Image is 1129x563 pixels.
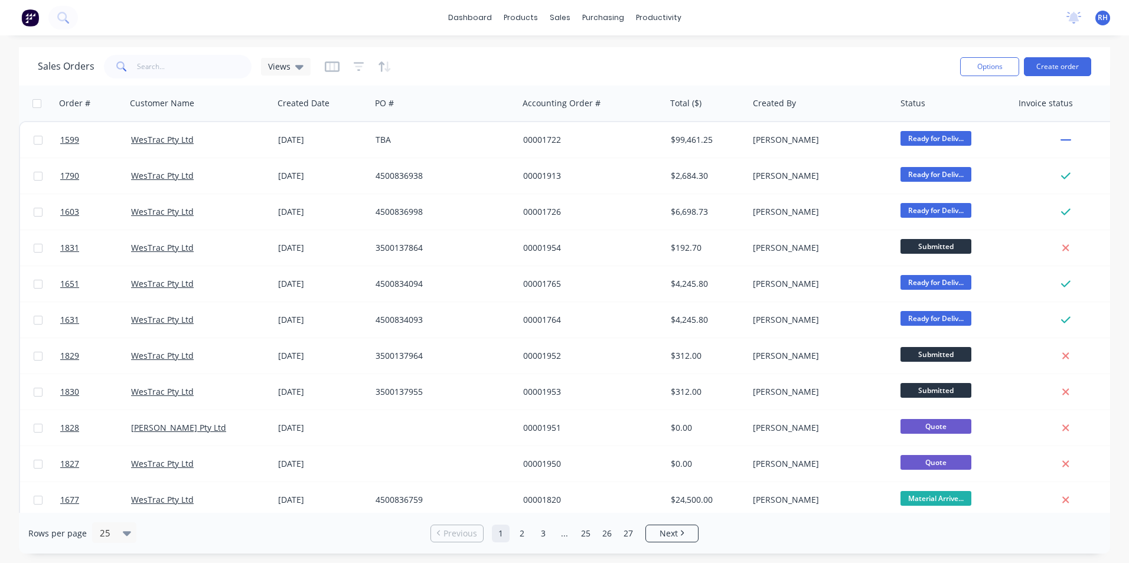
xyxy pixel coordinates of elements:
div: $312.00 [671,350,740,362]
span: 1827 [60,458,79,470]
div: [PERSON_NAME] [753,350,884,362]
span: 1599 [60,134,79,146]
div: Accounting Order # [523,97,601,109]
div: [PERSON_NAME] [753,422,884,434]
a: [PERSON_NAME] Pty Ltd [131,422,226,433]
div: Created Date [278,97,329,109]
span: Ready for Deliv... [900,311,971,326]
div: [PERSON_NAME] [753,278,884,290]
a: 1631 [60,302,131,338]
div: [DATE] [278,134,366,146]
a: 1831 [60,230,131,266]
span: 1790 [60,170,79,182]
span: Quote [900,455,971,470]
div: 00001954 [523,242,654,254]
a: Page 3 [534,525,552,542]
div: purchasing [576,9,630,27]
a: Page 26 [598,525,616,542]
img: Factory [21,9,39,27]
a: WesTrac Pty Ltd [131,350,194,361]
div: [PERSON_NAME] [753,134,884,146]
div: products [498,9,544,27]
div: [PERSON_NAME] [753,314,884,326]
div: Status [900,97,925,109]
span: Quote [900,419,971,434]
a: Page 27 [619,525,637,542]
div: $4,245.80 [671,278,740,290]
div: TBA [376,134,507,146]
div: 00001726 [523,206,654,218]
span: 1603 [60,206,79,218]
div: [DATE] [278,422,366,434]
h1: Sales Orders [38,61,94,72]
div: 00001722 [523,134,654,146]
div: Total ($) [670,97,701,109]
span: 1831 [60,242,79,254]
div: 00001820 [523,494,654,506]
input: Search... [137,55,252,78]
div: [PERSON_NAME] [753,170,884,182]
span: RH [1098,12,1108,23]
span: 1651 [60,278,79,290]
div: Customer Name [130,97,194,109]
div: $4,245.80 [671,314,740,326]
div: [DATE] [278,170,366,182]
a: WesTrac Pty Ltd [131,458,194,469]
a: dashboard [442,9,498,27]
div: [PERSON_NAME] [753,242,884,254]
a: WesTrac Pty Ltd [131,242,194,253]
div: $0.00 [671,458,740,470]
div: [DATE] [278,242,366,254]
span: Ready for Deliv... [900,167,971,182]
div: $24,500.00 [671,494,740,506]
div: [PERSON_NAME] [753,458,884,470]
span: Rows per page [28,528,87,539]
span: Next [660,528,678,539]
div: [DATE] [278,278,366,290]
a: WesTrac Pty Ltd [131,278,194,289]
div: [DATE] [278,458,366,470]
div: $192.70 [671,242,740,254]
div: 00001953 [523,386,654,398]
a: WesTrac Pty Ltd [131,134,194,145]
a: 1828 [60,410,131,446]
div: 3500137955 [376,386,507,398]
span: 1631 [60,314,79,326]
div: 3500137864 [376,242,507,254]
span: 1828 [60,422,79,434]
span: Views [268,60,291,73]
div: [DATE] [278,350,366,362]
div: [DATE] [278,206,366,218]
div: productivity [630,9,687,27]
div: Created By [753,97,796,109]
a: 1829 [60,338,131,374]
a: Next page [646,528,698,539]
div: 4500836998 [376,206,507,218]
span: Submitted [900,383,971,398]
a: WesTrac Pty Ltd [131,314,194,325]
span: Ready for Deliv... [900,131,971,146]
a: Previous page [431,528,483,539]
div: $2,684.30 [671,170,740,182]
div: 4500834094 [376,278,507,290]
div: 00001913 [523,170,654,182]
a: WesTrac Pty Ltd [131,206,194,217]
div: [DATE] [278,386,366,398]
div: 4500836759 [376,494,507,506]
span: Previous [443,528,477,539]
div: 00001952 [523,350,654,362]
div: 00001764 [523,314,654,326]
span: 1830 [60,386,79,398]
a: Page 1 is your current page [492,525,510,542]
a: 1651 [60,266,131,302]
span: Material Arrive... [900,491,971,506]
div: $312.00 [671,386,740,398]
div: 00001765 [523,278,654,290]
a: WesTrac Pty Ltd [131,170,194,181]
a: Jump forward [556,525,573,542]
div: 4500834093 [376,314,507,326]
div: [PERSON_NAME] [753,494,884,506]
span: Ready for Deliv... [900,203,971,218]
a: Page 2 [513,525,531,542]
div: [PERSON_NAME] [753,206,884,218]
